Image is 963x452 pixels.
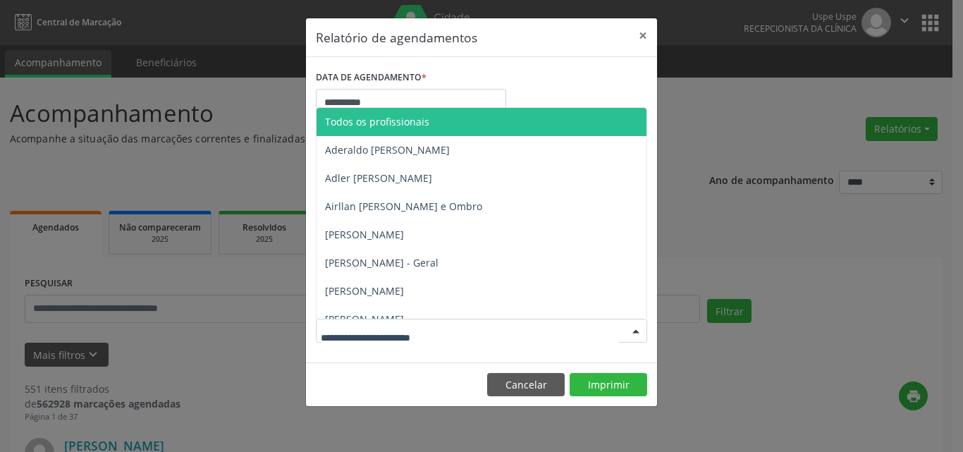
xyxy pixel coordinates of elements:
[325,256,438,269] span: [PERSON_NAME] - Geral
[325,284,404,298] span: [PERSON_NAME]
[325,200,482,213] span: Airllan [PERSON_NAME] e Ombro
[570,373,647,397] button: Imprimir
[325,171,432,185] span: Adler [PERSON_NAME]
[325,228,404,241] span: [PERSON_NAME]
[325,115,429,128] span: Todos os profissionais
[487,373,565,397] button: Cancelar
[325,143,450,157] span: Aderaldo [PERSON_NAME]
[316,67,427,89] label: DATA DE AGENDAMENTO
[325,312,404,326] span: [PERSON_NAME]
[316,28,477,47] h5: Relatório de agendamentos
[629,18,657,53] button: Close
